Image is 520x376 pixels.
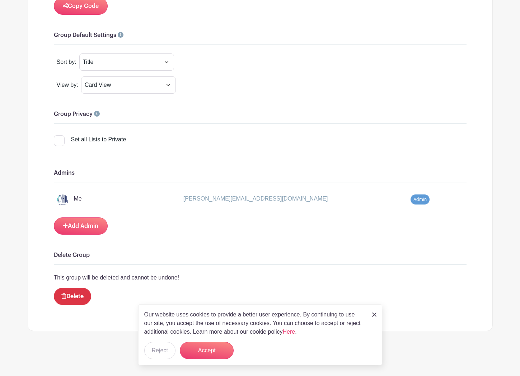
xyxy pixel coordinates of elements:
p: Our website uses cookies to provide a better user experience. By continuing to use our site, you ... [144,310,365,336]
a: Delete [54,288,91,305]
h6: Group Privacy [54,111,467,118]
div: View by: [54,81,81,89]
h6: Delete Group [54,252,467,259]
p: Me [74,194,82,203]
h6: Group Default Settings [54,32,467,39]
div: Sort by: [54,58,79,66]
h6: Admins [54,170,467,177]
button: Reject [144,342,175,359]
span: Admin [411,194,430,205]
a: Add Admin [54,217,108,235]
img: HTC%20Logo%202021.jpg [57,194,68,206]
p: This group will be deleted and cannot be undone! [54,273,467,282]
p: [PERSON_NAME][EMAIL_ADDRESS][DOMAIN_NAME] [183,194,328,203]
a: Here [283,329,295,335]
img: close_button-5f87c8562297e5c2d7936805f587ecaba9071eb48480494691a3f1689db116b3.svg [372,312,376,317]
div: Set all Lists to Private [71,135,126,144]
button: Accept [180,342,234,359]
